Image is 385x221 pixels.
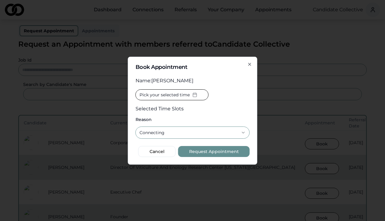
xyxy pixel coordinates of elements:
[136,89,209,100] button: Pick your selected time
[178,146,250,157] button: Request Appointment
[136,117,250,122] label: Reason
[138,146,176,157] button: Cancel
[136,77,250,84] div: Name: [PERSON_NAME]
[136,105,209,112] h3: Selected Time Slots
[136,64,250,70] h2: Book Appointment
[140,92,190,98] span: Pick your selected time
